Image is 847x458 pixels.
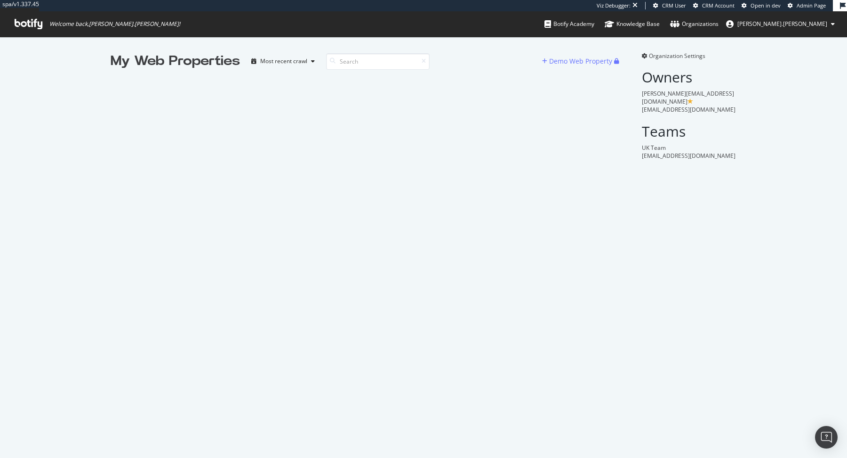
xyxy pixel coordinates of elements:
[605,19,660,29] div: Knowledge Base
[260,58,307,64] div: Most recent crawl
[719,16,842,32] button: [PERSON_NAME].[PERSON_NAME]
[642,90,734,106] span: [PERSON_NAME][EMAIL_ADDRESS][DOMAIN_NAME]
[737,20,827,28] span: jay.chitnis
[605,11,660,37] a: Knowledge Base
[49,20,180,28] span: Welcome back, [PERSON_NAME].[PERSON_NAME] !
[642,144,736,152] div: UK Team
[797,2,826,9] span: Admin Page
[670,11,719,37] a: Organizations
[788,2,826,9] a: Admin Page
[111,52,240,71] div: My Web Properties
[702,2,735,9] span: CRM Account
[248,54,319,69] button: Most recent crawl
[742,2,781,9] a: Open in dev
[642,123,736,139] h2: Teams
[544,11,594,37] a: Botify Academy
[544,19,594,29] div: Botify Academy
[542,57,614,65] a: Demo Web Property
[662,2,686,9] span: CRM User
[649,52,705,60] span: Organization Settings
[326,53,430,70] input: Search
[542,54,614,69] button: Demo Web Property
[751,2,781,9] span: Open in dev
[642,106,735,114] span: [EMAIL_ADDRESS][DOMAIN_NAME]
[670,19,719,29] div: Organizations
[693,2,735,9] a: CRM Account
[653,2,686,9] a: CRM User
[815,426,838,449] div: Open Intercom Messenger
[642,152,735,160] span: [EMAIL_ADDRESS][DOMAIN_NAME]
[642,69,736,85] h2: Owners
[549,57,612,66] div: Demo Web Property
[597,2,631,9] div: Viz Debugger:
